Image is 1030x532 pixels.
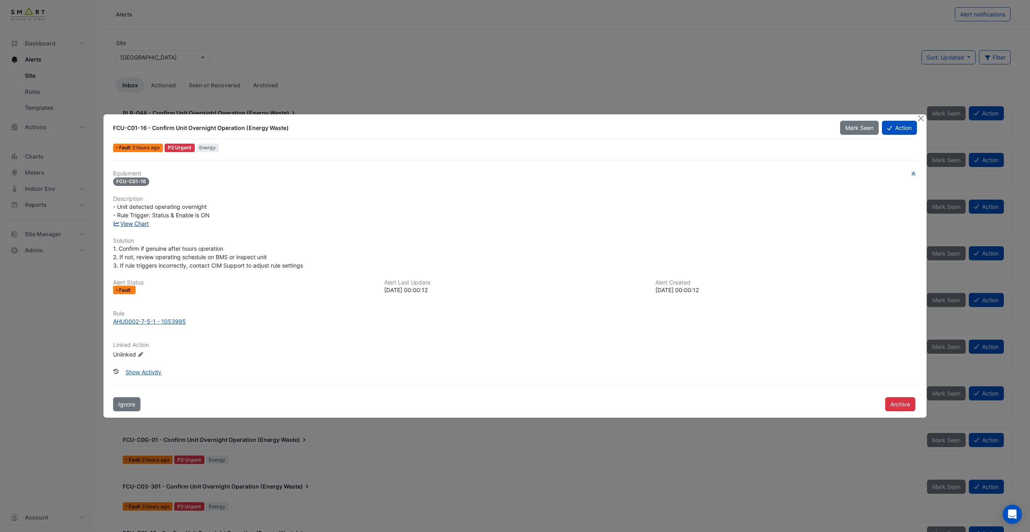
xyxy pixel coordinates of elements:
[138,352,144,358] fa-icon: Edit Linked Action
[113,342,917,348] h6: Linked Action
[113,317,186,326] div: AHU0002-7-5-1 - 1053995
[384,279,646,286] h6: Alert Last Update
[113,310,917,317] h6: Rule
[113,397,140,411] button: Ignore
[120,365,167,379] button: Show Activity
[113,237,917,244] h6: Solution
[113,177,149,186] span: FCU-C01-16
[113,124,830,132] div: FCU-C01-16 - Confirm Unit Overnight Operation (Energy Waste)
[113,279,375,286] h6: Alert Status
[885,397,915,411] button: Archive
[113,170,917,177] h6: Equipment
[655,286,917,294] div: [DATE] 00:00:12
[113,317,917,326] a: AHU0002-7-5-1 - 1053995
[119,288,132,293] span: Fault
[384,286,646,294] div: [DATE] 00:00:12
[917,114,925,123] button: Close
[845,124,873,131] span: Mark Seen
[132,144,160,151] span: Wed 15-Oct-2025 10:00 AEDT
[165,144,195,152] div: P2 Urgent
[655,279,917,286] h6: Alert Created
[196,144,219,152] span: Energy
[113,196,917,202] h6: Description
[113,350,210,359] div: Unlinked
[840,121,879,135] button: Mark Seen
[882,121,917,135] button: Action
[113,220,149,227] a: View Chart
[113,245,303,269] span: 1. Confirm if genuine after hours operation 2. If not, review operating schedule on BMS or inspec...
[119,145,132,150] span: Fault
[118,401,135,408] span: Ignore
[1003,505,1022,524] div: Open Intercom Messenger
[113,203,210,219] span: - Unit detected operating overnight - Rule Trigger: Status & Enable is ON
